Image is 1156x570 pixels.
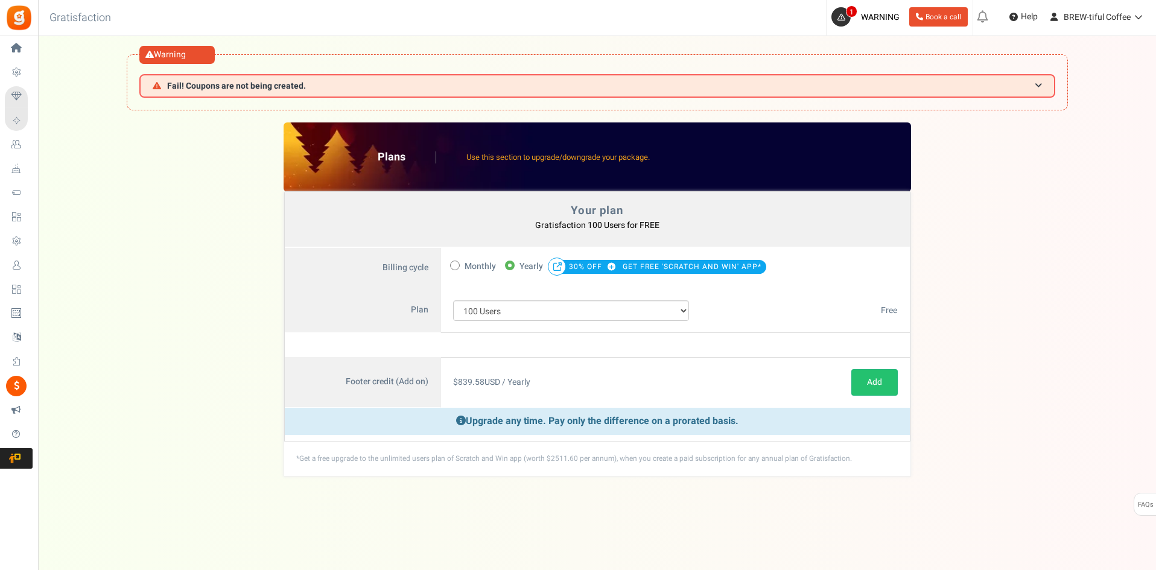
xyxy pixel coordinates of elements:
label: Footer credit (Add on) [285,357,441,408]
span: Monthly [465,258,496,275]
span: 839.58 [458,376,484,388]
div: *Get a free upgrade to the unlimited users plan of Scratch and Win app (worth $2511.60 per annum)... [284,442,910,476]
p: Upgrade any time. Pay only the difference on a prorated basis. [285,408,910,435]
span: BREW-tiful Coffee [1064,11,1131,24]
a: Book a call [909,7,968,27]
h2: Plans [378,151,436,163]
a: Help [1005,7,1043,27]
span: GET FREE 'SCRATCH AND WIN' APP* [623,258,761,275]
a: 1 WARNING [831,7,904,27]
a: 30% OFF GET FREE 'SCRATCH AND WIN' APP* [569,262,761,272]
label: Plan [285,288,441,333]
h4: Your plan [297,204,897,217]
span: Help [1018,11,1038,23]
span: WARNING [861,11,900,24]
a: Add [851,369,898,396]
b: Gratisfaction 100 Users for FREE [535,219,659,232]
span: Yearly [519,258,543,275]
span: Fail! Coupons are not being created. [167,81,306,90]
span: Free [881,304,897,317]
div: Warning [139,46,215,64]
span: $ USD / Yearly [453,376,530,388]
label: Billing cycle [285,248,441,289]
img: Gratisfaction [5,4,33,31]
span: Use this section to upgrade/downgrade your package. [466,151,650,163]
h3: Gratisfaction [36,6,124,30]
span: FAQs [1137,493,1154,516]
span: 30% OFF [569,258,620,275]
span: 1 [846,5,857,17]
